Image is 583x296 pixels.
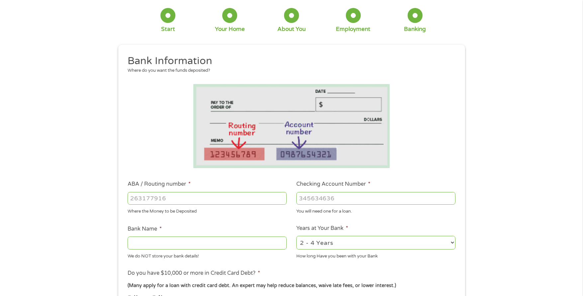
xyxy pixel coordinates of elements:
div: Employment [336,26,370,33]
label: Checking Account Number [296,181,370,188]
div: How long Have you been with your Bank [296,250,455,259]
div: We do NOT store your bank details! [128,250,287,259]
label: Bank Name [128,226,162,233]
input: 263177916 [128,192,287,205]
div: Start [161,26,175,33]
label: Do you have $10,000 or more in Credit Card Debt? [128,270,260,277]
div: You will need one for a loan. [296,206,455,215]
div: Banking [404,26,426,33]
div: Your Home [215,26,245,33]
div: (Many apply for a loan with credit card debt. An expert may help reduce balances, waive late fees... [128,282,455,289]
div: Where the Money to be Deposited [128,206,287,215]
label: ABA / Routing number [128,181,191,188]
label: Years at Your Bank [296,225,348,232]
div: Where do you want the funds deposited? [128,67,450,74]
div: About You [277,26,306,33]
h2: Bank Information [128,54,450,68]
img: Routing number location [193,84,390,168]
input: 345634636 [296,192,455,205]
